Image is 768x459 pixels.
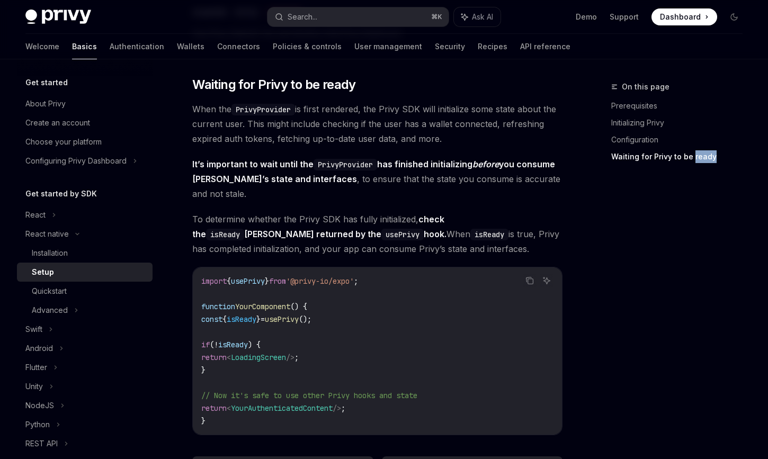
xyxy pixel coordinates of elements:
span: ⌘ K [431,13,442,21]
h5: Get started by SDK [25,187,97,200]
span: ; [294,353,299,362]
span: < [227,353,231,362]
div: Configuring Privy Dashboard [25,155,127,167]
span: < [227,403,231,413]
span: ; [354,276,358,286]
code: usePrivy [381,229,424,240]
div: Unity [25,380,43,393]
span: const [201,314,222,324]
span: Waiting for Privy to be ready [192,76,356,93]
span: /> [286,353,294,362]
a: Dashboard [651,8,717,25]
a: Initializing Privy [611,114,751,131]
a: Recipes [478,34,507,59]
span: import [201,276,227,286]
span: To determine whether the Privy SDK has fully initialized, When is true, Privy has completed initi... [192,212,562,256]
span: // Now it's safe to use other Privy hooks and state [201,391,417,400]
span: } [265,276,269,286]
span: YourAuthenticatedContent [231,403,333,413]
button: Copy the contents from the code block [523,274,537,287]
span: '@privy-io/expo' [286,276,354,286]
a: Wallets [177,34,204,59]
div: Android [25,342,53,355]
div: Flutter [25,361,47,374]
div: Advanced [32,304,68,317]
span: ) { [248,340,261,349]
span: ; [341,403,345,413]
a: Basics [72,34,97,59]
a: API reference [520,34,570,59]
div: React native [25,228,69,240]
span: } [201,416,206,426]
span: from [269,276,286,286]
code: PrivyProvider [314,159,377,170]
a: Demo [576,12,597,22]
span: function [201,302,235,311]
a: Choose your platform [17,132,153,151]
div: Swift [25,323,42,336]
span: } [201,365,206,375]
span: LoadingScreen [231,353,286,362]
a: Authentication [110,34,164,59]
span: On this page [622,80,669,93]
button: Ask AI [454,7,501,26]
span: } [256,314,261,324]
div: REST API [25,437,58,450]
a: Installation [17,244,153,263]
span: , to ensure that the state you consume is accurate and not stale. [192,157,562,201]
span: When the is first rendered, the Privy SDK will initialize some state about the current user. This... [192,102,562,146]
span: YourComponent [235,302,290,311]
span: ( [210,340,214,349]
a: Setup [17,263,153,282]
button: Search...⌘K [267,7,449,26]
a: Quickstart [17,282,153,301]
span: if [201,340,210,349]
div: React [25,209,46,221]
div: Setup [32,266,54,278]
span: return [201,403,227,413]
a: Waiting for Privy to be ready [611,148,751,165]
a: Welcome [25,34,59,59]
a: Policies & controls [273,34,342,59]
span: (); [299,314,311,324]
img: dark logo [25,10,91,24]
span: isReady [227,314,256,324]
a: About Privy [17,94,153,113]
a: Configuration [611,131,751,148]
strong: It’s important to wait until the has finished initializing you consume [PERSON_NAME]’s state and ... [192,159,555,184]
span: usePrivy [265,314,299,324]
a: Support [610,12,639,22]
div: Choose your platform [25,136,102,148]
button: Ask AI [540,274,553,287]
span: { [222,314,227,324]
span: return [201,353,227,362]
div: Quickstart [32,285,67,298]
a: Prerequisites [611,97,751,114]
div: Create an account [25,116,90,129]
span: = [261,314,265,324]
a: User management [354,34,422,59]
a: Create an account [17,113,153,132]
h5: Get started [25,76,68,89]
em: before [472,159,499,169]
button: Toggle dark mode [726,8,743,25]
a: Connectors [217,34,260,59]
a: Security [435,34,465,59]
code: PrivyProvider [231,104,295,115]
div: About Privy [25,97,66,110]
div: NodeJS [25,399,54,412]
code: isReady [470,229,508,240]
span: usePrivy [231,276,265,286]
div: Search... [288,11,317,23]
span: { [227,276,231,286]
div: Python [25,418,50,431]
div: Installation [32,247,68,259]
code: isReady [206,229,244,240]
span: Ask AI [472,12,493,22]
span: /> [333,403,341,413]
span: isReady [218,340,248,349]
span: ! [214,340,218,349]
span: () { [290,302,307,311]
span: Dashboard [660,12,701,22]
